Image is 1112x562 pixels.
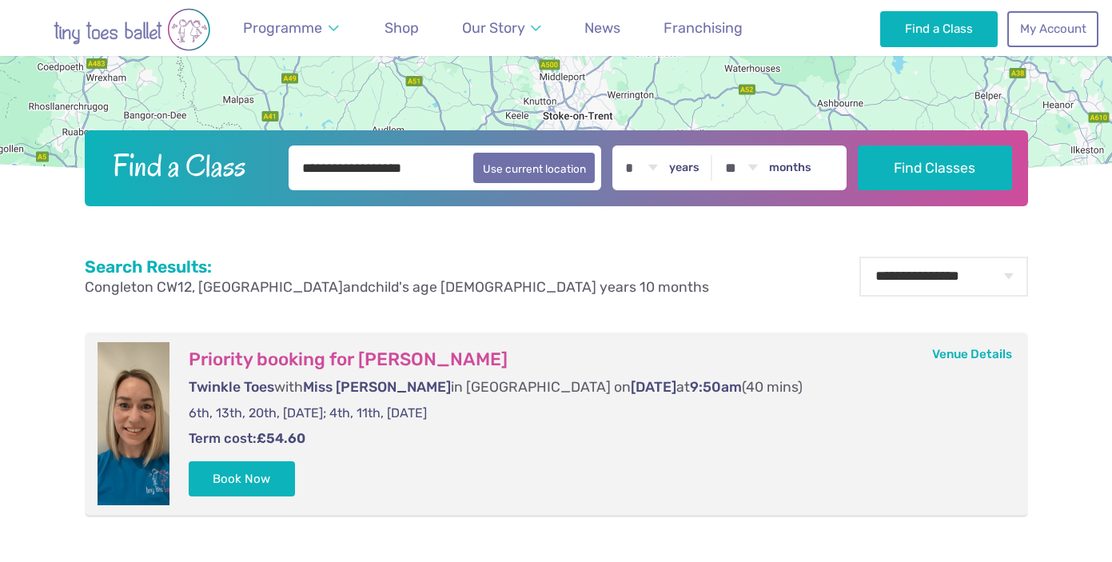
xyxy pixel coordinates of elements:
span: Our Story [462,19,525,36]
p: Term cost: [189,429,996,448]
span: Twinkle Toes [189,379,274,395]
span: Shop [385,19,419,36]
span: Programme [243,19,322,36]
a: Open this area in Google Maps (opens a new window) [4,161,57,181]
label: months [769,161,811,175]
p: with in [GEOGRAPHIC_DATA] on at (40 mins) [189,377,996,397]
h2: Find a Class [100,145,277,185]
h2: Search Results: [85,257,709,277]
span: Franchising [664,19,743,36]
button: Find Classes [858,145,1012,190]
p: 6th, 13th, 20th, [DATE]; 4th, 11th, [DATE] [189,405,996,422]
p: and [85,277,709,297]
strong: £54.60 [257,430,305,446]
a: Our Story [455,10,549,46]
img: Google [4,161,57,181]
a: My Account [1007,11,1098,46]
button: Use current location [473,153,596,183]
label: years [669,161,699,175]
span: child's age [DEMOGRAPHIC_DATA] years 10 months [368,279,709,295]
a: Programme [236,10,346,46]
span: Congleton CW12, [GEOGRAPHIC_DATA] [85,279,343,295]
span: 9:50am [690,379,742,395]
span: Miss [PERSON_NAME] [303,379,451,395]
a: News [577,10,628,46]
h3: Priority booking for [PERSON_NAME] [189,349,996,371]
img: tiny toes ballet [20,8,244,51]
span: [DATE] [631,379,676,395]
a: Find a Class [880,11,998,46]
a: Venue Details [932,347,1012,361]
a: Franchising [656,10,750,46]
span: News [584,19,620,36]
a: Shop [377,10,426,46]
button: Book Now [189,461,296,496]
